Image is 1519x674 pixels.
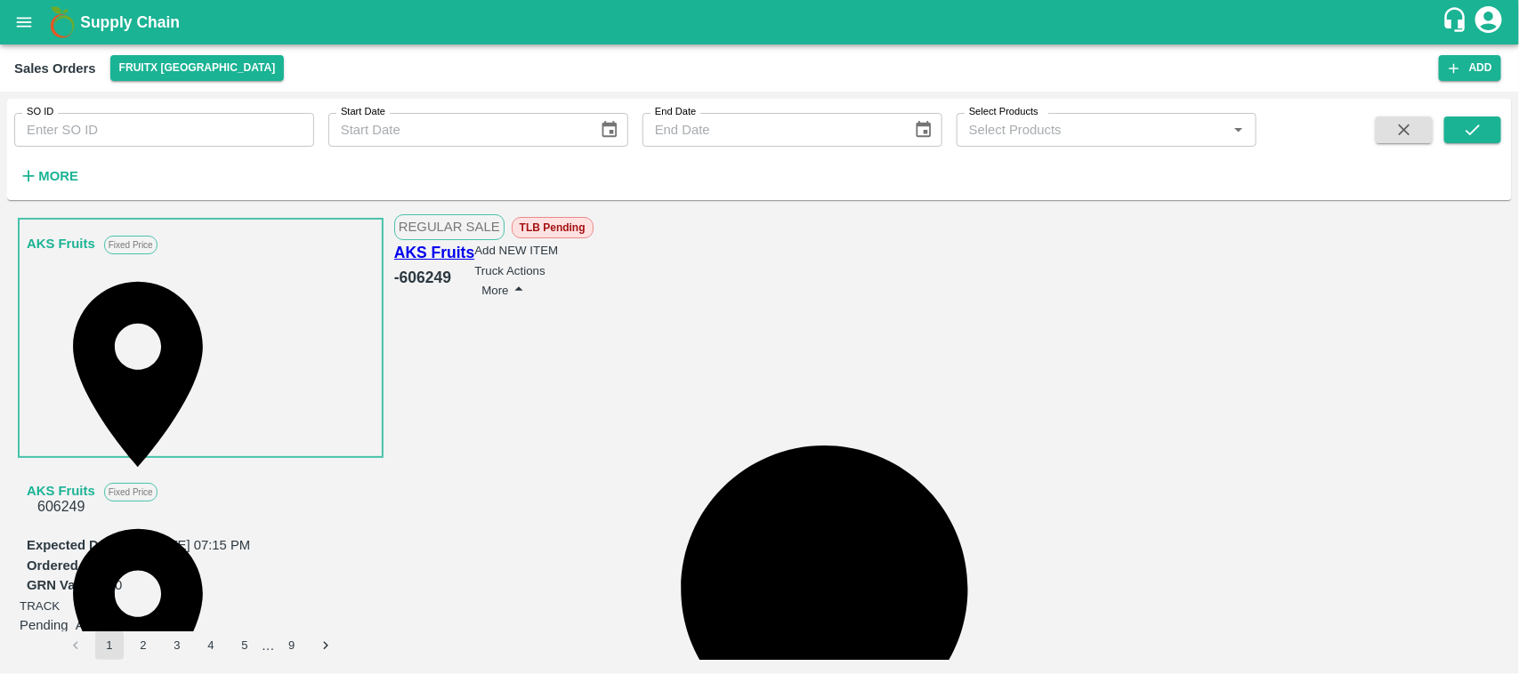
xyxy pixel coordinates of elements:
label: SO ID [27,105,53,119]
button: Select DC [110,55,285,81]
label: Start Date [341,105,385,119]
button: Go to page 4 [197,631,225,660]
a: AKS Fruits [27,232,95,255]
button: Go to next page [311,631,340,660]
input: Start Date [328,113,586,147]
div: account of current user [1473,4,1505,41]
input: End Date [642,113,900,147]
b: Supply Chain [80,13,180,31]
a: AKS Fruits [394,240,474,265]
div: … [262,636,275,655]
button: More [481,279,529,301]
button: More [14,161,83,191]
button: Go to page 9 [278,631,306,660]
button: Add [1439,55,1501,81]
span: Regular Sale [394,214,505,239]
img: logo [44,4,80,40]
a: Supply Chain [80,10,1442,35]
button: Open [1227,118,1250,141]
nav: pagination navigation [59,631,343,660]
span: TLB Pending [512,217,594,238]
p: Fixed Price [104,236,158,254]
strong: More [38,169,78,183]
button: Go to page 3 [163,631,191,660]
button: Choose date [907,113,941,147]
p: Fixed Price [104,483,158,501]
button: Choose date [593,113,626,147]
button: Add NEW ITEM [474,244,558,257]
button: Truck Actions [474,264,545,277]
button: Go to page 5 [230,631,259,660]
div: Sales Orders [14,57,96,80]
button: page 1 [95,631,124,660]
label: Select Products [969,105,1038,119]
a: AKS Fruits [27,479,95,502]
button: Go to page 2 [129,631,158,660]
div: customer-support [1442,6,1473,38]
input: Select Products [962,118,1222,141]
h6: - 606249 [394,265,474,290]
button: open drawer [4,2,44,43]
label: End Date [655,105,696,119]
input: Enter SO ID [14,113,314,147]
